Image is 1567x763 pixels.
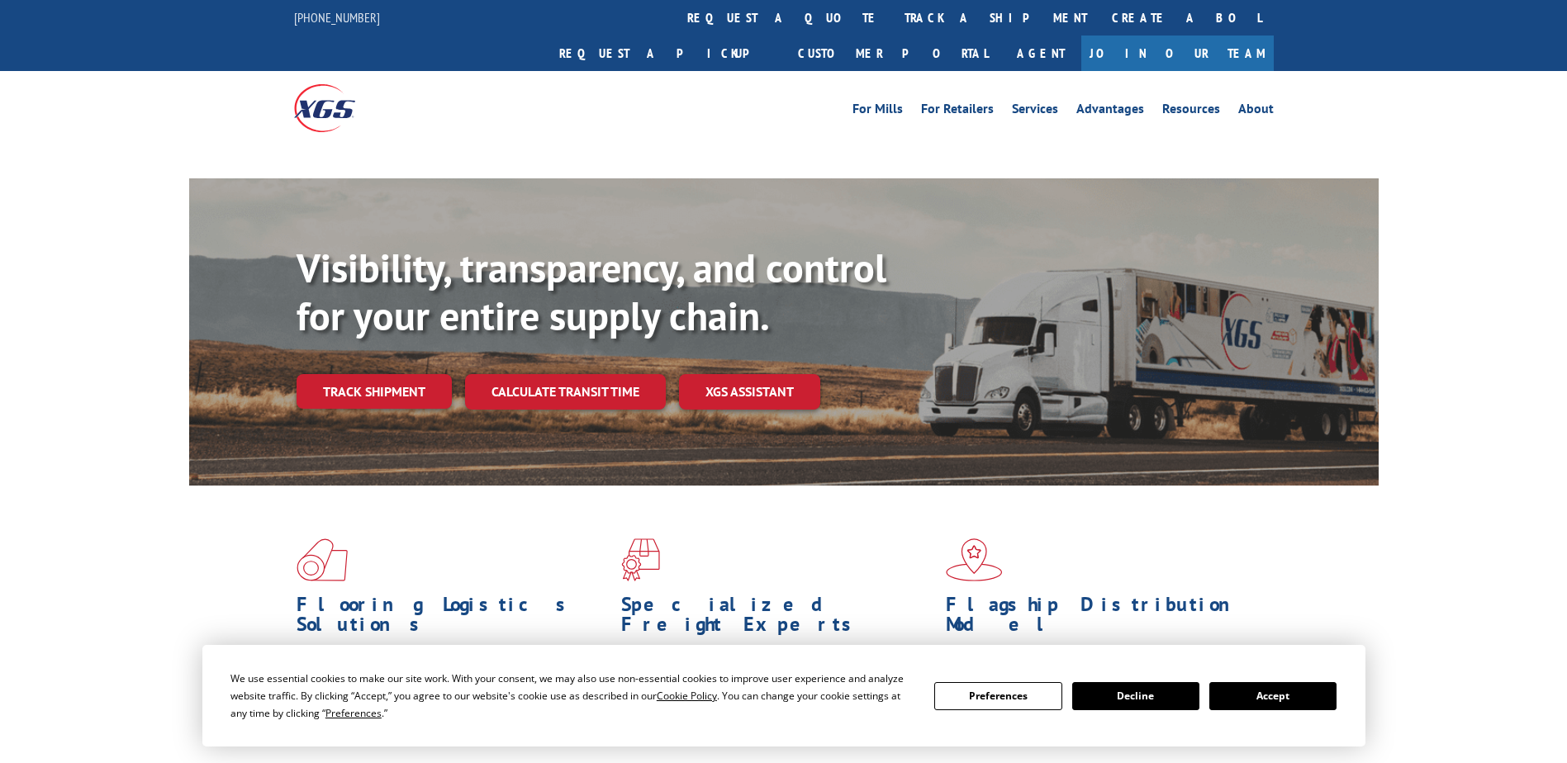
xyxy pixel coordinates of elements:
[852,102,903,121] a: For Mills
[465,374,666,410] a: Calculate transit time
[946,595,1258,642] h1: Flagship Distribution Model
[621,595,933,642] h1: Specialized Freight Experts
[786,36,1000,71] a: Customer Portal
[1012,102,1058,121] a: Services
[1076,102,1144,121] a: Advantages
[934,682,1061,710] button: Preferences
[921,102,994,121] a: For Retailers
[230,670,914,722] div: We use essential cookies to make our site work. With your consent, we may also use non-essential ...
[1081,36,1274,71] a: Join Our Team
[297,242,886,341] b: Visibility, transparency, and control for your entire supply chain.
[297,595,609,642] h1: Flooring Logistics Solutions
[1209,682,1337,710] button: Accept
[1238,102,1274,121] a: About
[297,642,608,701] span: As an industry carrier of choice, XGS has brought innovation and dedication to flooring logistics...
[1000,36,1081,71] a: Agent
[946,642,1250,681] span: Our agile distribution network gives you nationwide inventory management on demand.
[297,374,452,409] a: Track shipment
[202,645,1365,746] div: Cookie Consent Prompt
[657,689,717,703] span: Cookie Policy
[297,538,348,581] img: xgs-icon-total-supply-chain-intelligence-red
[679,374,820,410] a: XGS ASSISTANT
[547,36,786,71] a: Request a pickup
[1162,102,1220,121] a: Resources
[294,9,380,26] a: [PHONE_NUMBER]
[621,642,933,716] p: From 123 overlength loads to delicate cargo, our experienced staff knows the best way to move you...
[621,538,660,581] img: xgs-icon-focused-on-flooring-red
[1072,682,1199,710] button: Decline
[325,706,382,720] span: Preferences
[946,538,1003,581] img: xgs-icon-flagship-distribution-model-red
